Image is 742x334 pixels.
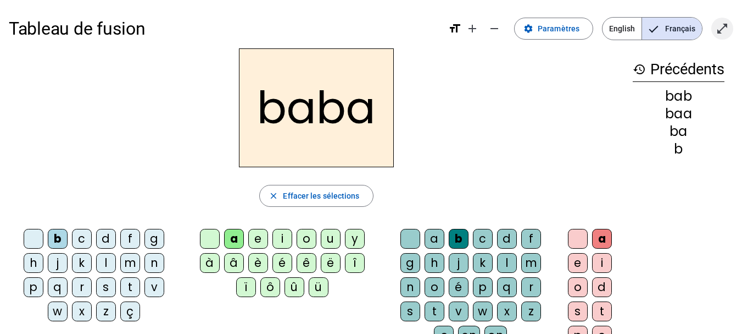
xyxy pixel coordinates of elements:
[483,18,505,40] button: Diminuer la taille de la police
[592,229,612,249] div: a
[72,277,92,297] div: r
[448,22,461,35] mat-icon: format_size
[24,253,43,273] div: h
[200,253,220,273] div: à
[592,253,612,273] div: i
[297,253,316,273] div: ê
[272,229,292,249] div: i
[449,302,468,321] div: v
[259,185,373,207] button: Effacer les sélections
[239,48,394,167] h2: baba
[224,229,244,249] div: a
[521,229,541,249] div: f
[48,302,68,321] div: w
[425,302,444,321] div: t
[321,229,341,249] div: u
[321,253,341,273] div: ë
[400,277,420,297] div: n
[425,253,444,273] div: h
[248,229,268,249] div: e
[568,277,588,297] div: o
[309,277,328,297] div: ü
[283,189,359,202] span: Effacer les sélections
[633,63,646,76] mat-icon: history
[466,22,479,35] mat-icon: add
[345,229,365,249] div: y
[449,277,468,297] div: é
[568,253,588,273] div: e
[521,302,541,321] div: z
[425,229,444,249] div: a
[269,191,278,201] mat-icon: close
[497,277,517,297] div: q
[248,253,268,273] div: è
[449,229,468,249] div: b
[642,18,702,40] span: Français
[497,302,517,321] div: x
[716,22,729,35] mat-icon: open_in_full
[633,143,724,156] div: b
[345,253,365,273] div: î
[592,277,612,297] div: d
[144,277,164,297] div: v
[48,229,68,249] div: b
[272,253,292,273] div: é
[72,302,92,321] div: x
[96,302,116,321] div: z
[497,253,517,273] div: l
[633,125,724,138] div: ba
[633,107,724,121] div: baa
[449,253,468,273] div: j
[592,302,612,321] div: t
[488,22,501,35] mat-icon: remove
[48,277,68,297] div: q
[144,229,164,249] div: g
[473,253,493,273] div: k
[96,253,116,273] div: l
[473,277,493,297] div: p
[473,302,493,321] div: w
[224,253,244,273] div: â
[497,229,517,249] div: d
[538,22,579,35] span: Paramètres
[400,253,420,273] div: g
[72,253,92,273] div: k
[602,17,702,40] mat-button-toggle-group: Language selection
[297,229,316,249] div: o
[425,277,444,297] div: o
[400,302,420,321] div: s
[568,302,588,321] div: s
[120,302,140,321] div: ç
[9,11,439,46] h1: Tableau de fusion
[633,90,724,103] div: bab
[96,229,116,249] div: d
[24,277,43,297] div: p
[260,277,280,297] div: ô
[96,277,116,297] div: s
[521,253,541,273] div: m
[514,18,593,40] button: Paramètres
[473,229,493,249] div: c
[72,229,92,249] div: c
[602,18,641,40] span: English
[523,24,533,34] mat-icon: settings
[144,253,164,273] div: n
[236,277,256,297] div: ï
[633,57,724,82] h3: Précédents
[120,229,140,249] div: f
[461,18,483,40] button: Augmenter la taille de la police
[120,253,140,273] div: m
[120,277,140,297] div: t
[48,253,68,273] div: j
[521,277,541,297] div: r
[284,277,304,297] div: û
[711,18,733,40] button: Entrer en plein écran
